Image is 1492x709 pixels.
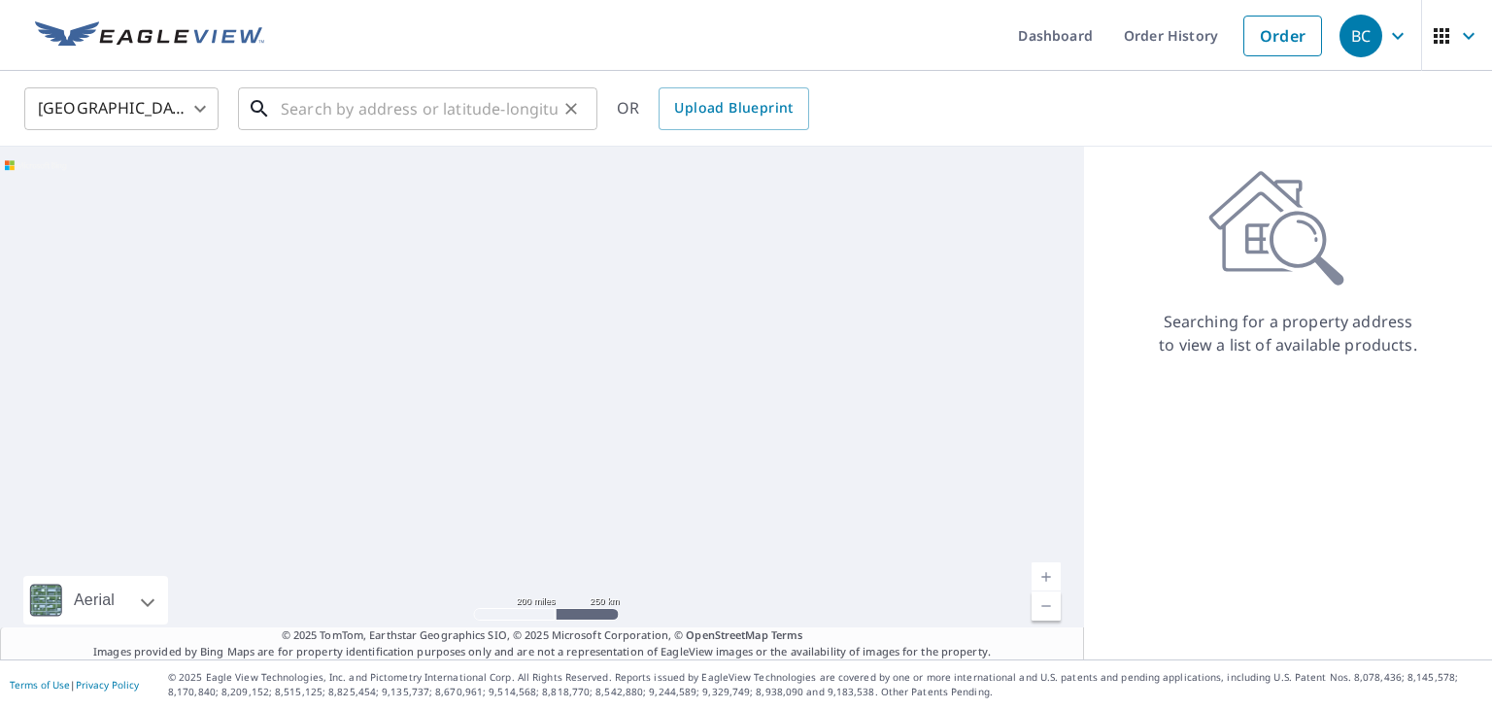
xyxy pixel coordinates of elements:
[10,679,139,691] p: |
[168,670,1482,699] p: © 2025 Eagle View Technologies, Inc. and Pictometry International Corp. All Rights Reserved. Repo...
[558,95,585,122] button: Clear
[1032,562,1061,591] a: Current Level 5, Zoom In
[68,576,120,625] div: Aerial
[1032,591,1061,621] a: Current Level 5, Zoom Out
[10,678,70,692] a: Terms of Use
[674,96,793,120] span: Upload Blueprint
[617,87,809,130] div: OR
[23,576,168,625] div: Aerial
[686,627,767,642] a: OpenStreetMap
[659,87,808,130] a: Upload Blueprint
[1243,16,1322,56] a: Order
[1158,310,1418,356] p: Searching for a property address to view a list of available products.
[1339,15,1382,57] div: BC
[76,678,139,692] a: Privacy Policy
[771,627,803,642] a: Terms
[281,82,558,136] input: Search by address or latitude-longitude
[24,82,219,136] div: [GEOGRAPHIC_DATA]
[282,627,803,644] span: © 2025 TomTom, Earthstar Geographics SIO, © 2025 Microsoft Corporation, ©
[35,21,264,51] img: EV Logo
